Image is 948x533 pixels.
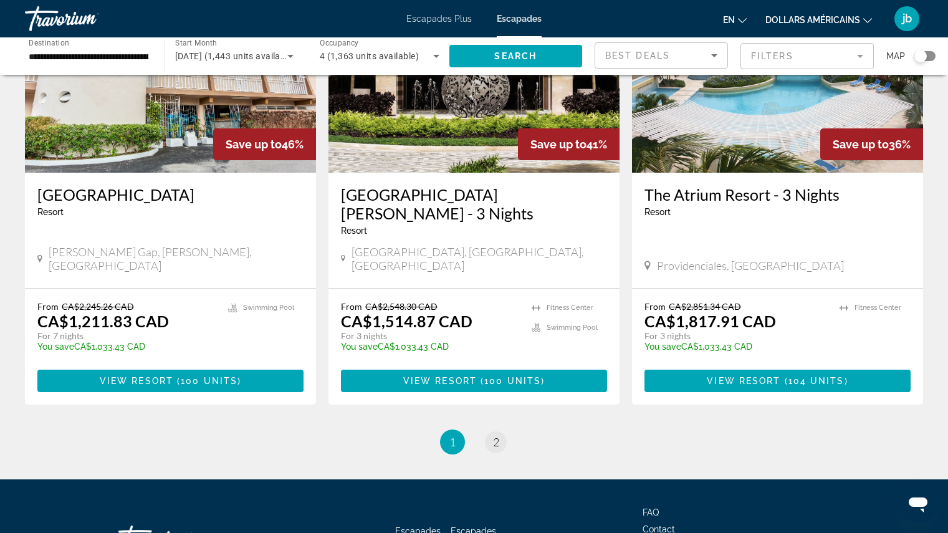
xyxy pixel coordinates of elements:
[740,42,874,70] button: Filter
[494,51,537,61] span: Search
[25,430,923,454] nav: Pagination
[173,376,241,386] span: ( )
[723,15,735,25] font: en
[62,301,134,312] span: CA$2,245.26 CAD
[605,48,717,63] mat-select: Sort by
[788,376,845,386] span: 104 units
[644,312,776,330] p: CA$1,817.91 CAD
[898,483,938,523] iframe: Bouton de lancement de la fenêtre de messagerie
[644,370,911,392] button: View Resort(104 units)
[780,376,848,386] span: ( )
[37,342,216,352] p: CA$1,033.43 CAD
[765,15,860,25] font: dollars américains
[341,185,607,223] a: [GEOGRAPHIC_DATA][PERSON_NAME] - 3 Nights
[49,245,304,272] span: [PERSON_NAME] Gap, [PERSON_NAME], [GEOGRAPHIC_DATA]
[341,226,367,236] span: Resort
[341,312,472,330] p: CA$1,514.87 CAD
[37,330,216,342] p: For 7 nights
[449,435,456,449] span: 1
[213,128,316,160] div: 46%
[406,14,472,24] a: Escapades Plus
[493,435,499,449] span: 2
[820,128,923,160] div: 36%
[37,301,59,312] span: From
[175,39,217,47] span: Start Month
[644,207,671,217] span: Resort
[25,2,150,35] a: Travorium
[341,342,378,352] span: You save
[341,330,519,342] p: For 3 nights
[669,301,741,312] span: CA$2,851.34 CAD
[175,51,296,61] span: [DATE] (1,443 units available)
[605,50,670,60] span: Best Deals
[833,138,889,151] span: Save up to
[320,39,359,47] span: Occupancy
[518,128,620,160] div: 41%
[37,370,304,392] button: View Resort(100 units)
[100,376,173,386] span: View Resort
[37,342,74,352] span: You save
[644,342,681,352] span: You save
[37,185,304,204] a: [GEOGRAPHIC_DATA]
[765,11,872,29] button: Changer de devise
[886,47,905,65] span: Map
[226,138,282,151] span: Save up to
[855,304,901,312] span: Fitness Center
[643,507,659,517] a: FAQ
[341,370,607,392] button: View Resort(100 units)
[484,376,541,386] span: 100 units
[707,376,780,386] span: View Resort
[547,304,593,312] span: Fitness Center
[449,45,583,67] button: Search
[341,342,519,352] p: CA$1,033.43 CAD
[243,304,294,312] span: Swimming Pool
[365,301,438,312] span: CA$2,548.30 CAD
[547,324,598,332] span: Swimming Pool
[29,38,69,47] span: Destination
[403,376,477,386] span: View Resort
[644,185,911,204] a: The Atrium Resort - 3 Nights
[903,12,912,25] font: jb
[891,6,923,32] button: Menu utilisateur
[37,312,169,330] p: CA$1,211.83 CAD
[644,301,666,312] span: From
[723,11,747,29] button: Changer de langue
[341,301,362,312] span: From
[181,376,237,386] span: 100 units
[37,207,64,217] span: Resort
[644,342,827,352] p: CA$1,033.43 CAD
[644,330,827,342] p: For 3 nights
[477,376,545,386] span: ( )
[352,245,607,272] span: [GEOGRAPHIC_DATA], [GEOGRAPHIC_DATA], [GEOGRAPHIC_DATA]
[657,259,844,272] span: Providenciales, [GEOGRAPHIC_DATA]
[497,14,542,24] a: Escapades
[320,51,419,61] span: 4 (1,363 units available)
[530,138,587,151] span: Save up to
